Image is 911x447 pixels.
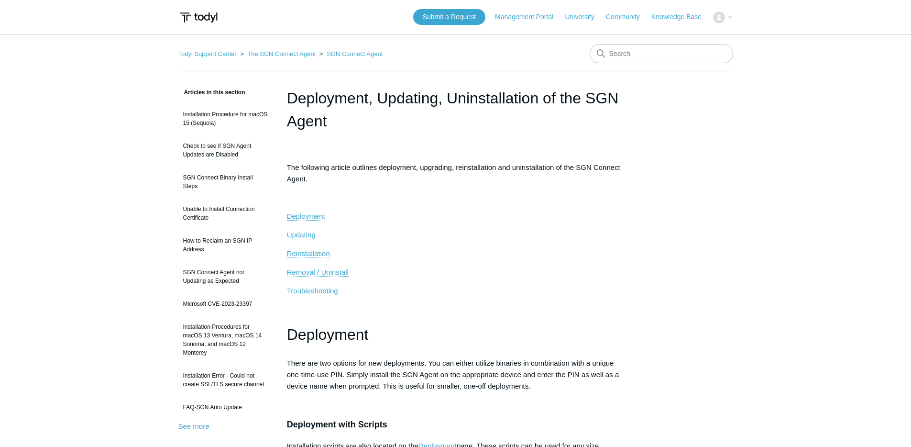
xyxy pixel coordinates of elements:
[318,50,383,57] li: SGN Connect Agent
[287,231,316,239] a: Updating
[178,295,273,313] a: Microsoft CVE-2023-23397
[287,87,625,133] h1: Deployment, Updating, Uninstallation of the SGN Agent
[178,200,273,227] a: Unable to Install Connection Certificate
[178,50,237,57] a: Todyl Support Center
[495,12,563,22] a: Management Portal
[287,212,325,220] span: Deployment
[327,50,383,57] a: SGN Connect Agent
[178,318,273,362] a: Installation Procedures for macOS 13 Ventura, macOS 14 Sonoma, and macOS 12 Monterey
[287,163,620,183] span: The following article outlines deployment, upgrading, reinstallation and uninstallation of the SG...
[178,50,239,57] li: Todyl Support Center
[178,137,273,164] a: Check to see if SGN Agent Updates are Disabled
[287,268,349,277] a: Removal / Uninstall
[178,367,273,393] a: Installation Error - Could not create SSL/TLS secure channel
[590,44,733,63] input: Search
[247,50,316,57] a: The SGN Connect Agent
[287,420,387,429] span: Deployment with Scripts
[287,249,330,257] span: Reinstallation
[565,12,604,22] a: University
[178,422,209,430] a: See more
[287,287,338,295] a: Troubleshooting
[178,89,245,96] span: Articles in this section
[238,50,318,57] li: The SGN Connect Agent
[287,249,330,258] a: Reinstallation
[287,326,369,343] span: Deployment
[178,168,273,195] a: SGN Connect Binary Install Steps
[178,9,219,26] img: Todyl Support Center Help Center home page
[287,212,325,221] a: Deployment
[287,359,619,390] span: There are two options for new deployments. You can either utilize binaries in combination with a ...
[651,12,711,22] a: Knowledge Base
[413,9,485,25] a: Submit a Request
[178,232,273,258] a: How to Reclaim an SGN IP Address
[178,398,273,416] a: FAQ-SGN Auto Update
[606,12,649,22] a: Community
[178,263,273,290] a: SGN Connect Agent not Updating as Expected
[287,268,349,276] span: Removal / Uninstall
[178,105,273,132] a: Installation Procedure for macOS 15 (Sequoia)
